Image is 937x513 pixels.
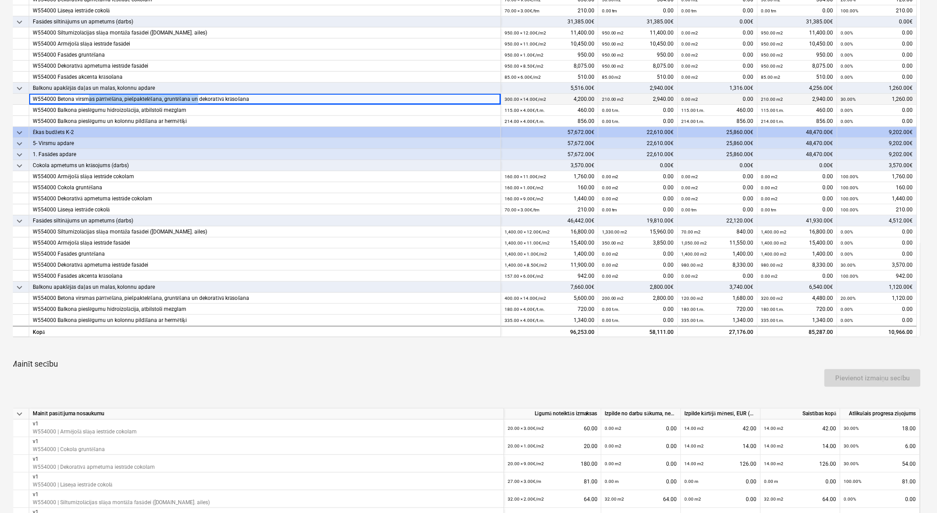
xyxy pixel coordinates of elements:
[602,50,674,61] div: 950.00
[505,252,547,256] small: 1,400.00 × 1.00€ / m2
[682,8,697,13] small: 0.00 tm
[602,27,674,38] div: 11,400.00
[33,260,497,271] div: W554000 Dekoratīvā apmetuma iestrāde fasādei
[602,409,681,420] div: Izpilde no darbu sākuma, neskaitot kārtējā mēneša izpildi
[761,182,833,193] div: 0.00
[837,215,917,226] div: 4,512.00€
[841,119,853,124] small: 0.00%
[682,318,705,323] small: 335.00 t.m.
[501,149,598,160] div: 57,672.00€
[841,249,913,260] div: 0.00
[598,160,678,171] div: 0.00€
[758,215,837,226] div: 41,930.00€
[758,138,837,149] div: 48,470.00€
[761,260,833,271] div: 8,330.00
[682,116,754,127] div: 856.00
[841,193,913,204] div: 1,440.00
[761,116,833,127] div: 856.00
[761,108,785,113] small: 115.00 t.m.
[761,94,833,105] div: 2,940.00
[602,237,674,249] div: 3,850.00
[505,304,594,315] div: 720.00
[602,241,624,245] small: 350.00 m2
[598,282,678,293] div: 2,800.00€
[761,31,783,35] small: 950.00 m2
[505,315,594,326] div: 1,340.00
[33,127,497,138] div: Ēkas budžets K-2
[761,249,833,260] div: 1,400.00
[505,38,594,50] div: 10,450.00
[841,61,913,72] div: 0.00
[761,226,833,237] div: 16,800.00
[602,72,674,83] div: 510.00
[33,215,497,226] div: Fasādes siltinājums un apmetums (darbs)
[33,282,497,293] div: Balkonu apakšējās daļas un malas, kolonnu apdare
[761,8,777,13] small: 0.00 tm
[841,75,853,80] small: 0.00%
[837,127,917,138] div: 9,202.00€
[602,260,674,271] div: 0.00
[33,83,497,94] div: Balkonu apakšējās daļas un malas, kolonnu apdare
[682,94,754,105] div: 0.00
[505,94,594,105] div: 4,200.00
[505,207,540,212] small: 70.00 × 3.00€ / tm
[841,263,856,268] small: 30.00%
[501,16,598,27] div: 31,385.00€
[682,27,754,38] div: 0.00
[761,296,783,301] small: 320.00 m2
[501,282,598,293] div: 7,660.00€
[841,271,913,282] div: 942.00
[33,5,497,16] div: W554000 Lāseņa iestrāde cokolā
[602,174,619,179] small: 0.00 m2
[761,53,783,57] small: 950.00 m2
[761,193,833,204] div: 0.00
[505,105,594,116] div: 460.00
[682,119,705,124] small: 214.00 t.m.
[505,274,544,279] small: 157.00 × 6.00€ / m2
[682,38,754,50] div: 0.00
[837,149,917,160] div: 9,202.00€
[837,83,917,94] div: 1,260.00€
[841,296,856,301] small: 20.00%
[761,241,787,245] small: 1,400.00 m2
[761,204,833,215] div: 0.00
[761,274,778,279] small: 0.00 m2
[505,108,545,113] small: 115.00 × 4.00€ / t.m.
[678,138,758,149] div: 25,860.00€
[602,61,674,72] div: 8,075.00
[678,215,758,226] div: 22,120.00€
[841,274,859,279] small: 100.00%
[682,72,754,83] div: 0.00
[841,226,913,237] div: 0.00
[761,171,833,182] div: 0.00
[678,83,758,94] div: 1,316.00€
[602,263,619,268] small: 0.00 m2
[682,226,754,237] div: 840.00
[841,8,859,13] small: 100.00%
[761,50,833,61] div: 950.00
[682,75,698,80] small: 0.00 m2
[33,193,497,204] div: W554000 Dekoratīvā apmetuma iestrāde cokolam
[761,307,785,312] small: 180.00 t.m.
[501,127,598,138] div: 57,672.00€
[33,204,497,215] div: W554000 Lāseņa iestrāde cokolā
[602,97,624,102] small: 210.00 m2
[682,97,698,102] small: 0.00 m2
[505,97,546,102] small: 300.00 × 14.00€ / m2
[505,50,594,61] div: 950.00
[682,293,754,304] div: 1,680.00
[505,182,594,193] div: 160.00
[505,27,594,38] div: 11,400.00
[14,138,25,149] span: keyboard_arrow_down
[893,471,937,513] iframe: Chat Widget
[682,241,707,245] small: 1,050.00 m2
[602,193,674,204] div: 0.00
[761,252,787,256] small: 1,400.00 m2
[841,204,913,215] div: 210.00
[682,252,707,256] small: 1,400.00 m2
[33,149,497,160] div: 1. Fasādes apdare
[761,42,783,46] small: 950.00 m2
[505,185,544,190] small: 160.00 × 1.00€ / m2
[758,282,837,293] div: 6,540.00€
[505,230,550,234] small: 1,400.00 × 12.00€ / m2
